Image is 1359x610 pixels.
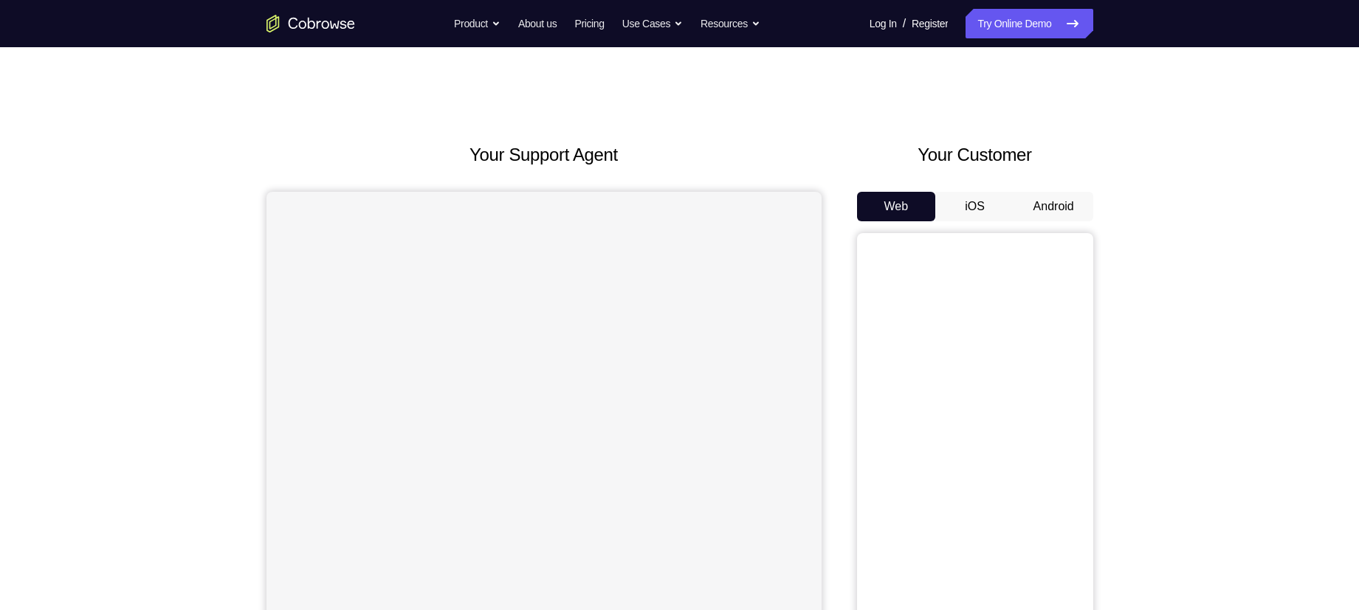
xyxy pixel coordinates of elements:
[266,15,355,32] a: Go to the home page
[857,192,936,221] button: Web
[912,9,948,38] a: Register
[622,9,683,38] button: Use Cases
[266,142,822,168] h2: Your Support Agent
[454,9,500,38] button: Product
[966,9,1093,38] a: Try Online Demo
[1014,192,1093,221] button: Android
[857,142,1093,168] h2: Your Customer
[935,192,1014,221] button: iOS
[518,9,557,38] a: About us
[574,9,604,38] a: Pricing
[870,9,897,38] a: Log In
[701,9,760,38] button: Resources
[903,15,906,32] span: /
